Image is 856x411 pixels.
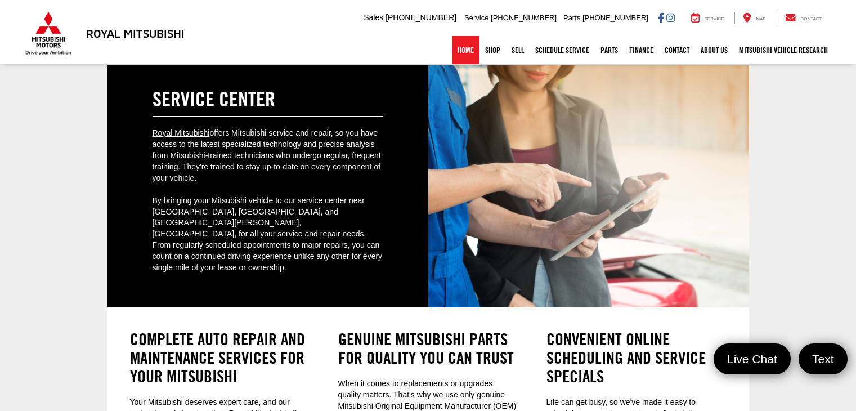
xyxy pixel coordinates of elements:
[733,36,833,64] a: Mitsubishi Vehicle Research
[491,14,557,22] span: [PHONE_NUMBER]
[756,16,765,21] span: Map
[624,36,659,64] a: Finance
[153,128,210,137] a: Royal Mitsubishi
[86,27,185,39] h3: Royal Mitsubishi
[338,330,518,367] h2: Genuine Mitsubishi Parts for Quality You Can Trust
[428,65,749,307] img: Service Center
[563,14,580,22] span: Parts
[658,13,664,22] a: Facebook: Click to visit our Facebook page
[386,13,456,22] span: [PHONE_NUMBER]
[666,13,675,22] a: Instagram: Click to visit our Instagram page
[595,36,624,64] a: Parts: Opens in a new tab
[153,128,383,184] p: offers Mitsubishi service and repair, so you have access to the latest specialized technology and...
[695,36,733,64] a: About Us
[530,36,595,64] a: Schedule Service: Opens in a new tab
[452,36,479,64] a: Home
[130,330,310,386] h2: Complete Auto Repair and Maintenance Services for Your Mitsubishi
[714,343,791,374] a: Live Chat
[546,330,727,386] h2: Convenient Online Scheduling and Service Specials
[506,36,530,64] a: Sell
[777,12,831,24] a: Contact
[799,343,848,374] a: Text
[153,88,383,110] h1: Service Center
[23,11,74,55] img: Mitsubishi
[153,195,383,274] p: By bringing your Mitsubishi vehicle to our service center near [GEOGRAPHIC_DATA], [GEOGRAPHIC_DAT...
[464,14,488,22] span: Service
[800,16,822,21] span: Contact
[721,351,783,367] span: Live Chat
[734,12,774,24] a: Map
[479,36,506,64] a: Shop
[683,12,733,24] a: Service
[705,16,724,21] span: Service
[806,351,840,367] span: Text
[582,14,648,22] span: [PHONE_NUMBER]
[364,13,383,22] span: Sales
[659,36,695,64] a: Contact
